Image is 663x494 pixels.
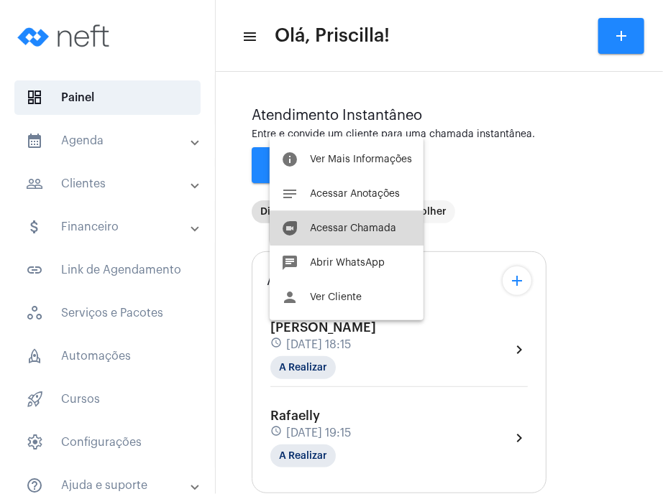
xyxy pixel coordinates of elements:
[281,254,298,271] mat-icon: chat
[310,189,400,199] span: Acessar Anotações
[281,151,298,168] mat-icon: info
[310,154,412,164] span: Ver Mais Informações
[281,289,298,306] mat-icon: person
[281,220,298,237] mat-icon: duo
[310,223,396,233] span: Acessar Chamada
[310,258,385,268] span: Abrir WhatsApp
[281,185,298,202] mat-icon: notes
[310,292,362,302] span: Ver Cliente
